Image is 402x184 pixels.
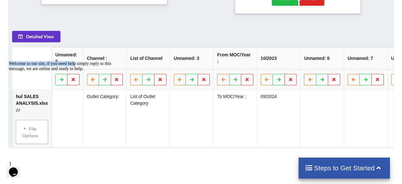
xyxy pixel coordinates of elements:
[257,90,300,147] td: 09/2024
[305,164,384,172] h4: Steps to Get Started
[214,47,257,69] th: From MOC/Year :
[300,47,344,69] th: Unnamed: 6
[214,90,257,147] td: To MOC/Year :
[83,47,127,69] th: Channel :
[170,47,214,69] th: Unnamed: 3
[12,31,60,42] button: Detailed View
[3,3,105,12] span: Welcome to our site, if you need help simply reply to this message, we are online and ready to help.
[344,47,387,69] th: Unnamed: 7
[3,3,117,13] div: Welcome to our site, if you need help simply reply to this message, we are online and ready to help.
[6,159,27,178] iframe: chat widget
[127,90,170,147] td: List of Outlet Category
[127,47,170,69] th: List of Channel
[52,47,83,69] th: Unnamed: 0
[6,59,121,155] iframe: chat widget
[257,47,300,69] th: 10/2023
